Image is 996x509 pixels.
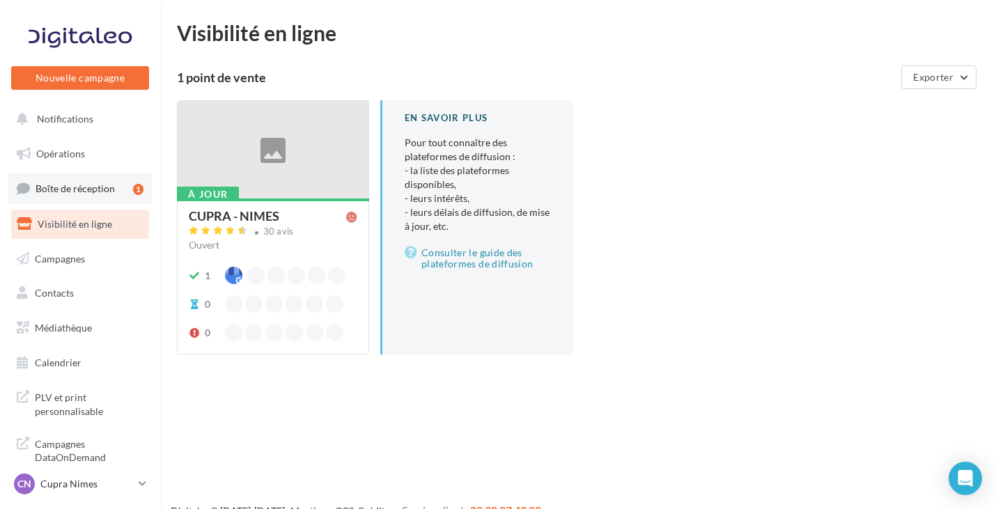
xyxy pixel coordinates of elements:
div: Visibilité en ligne [177,22,979,43]
div: 30 avis [263,227,294,236]
div: 1 [205,269,210,283]
a: Campagnes DataOnDemand [8,429,152,470]
a: Médiathèque [8,313,152,343]
span: Ouvert [189,239,219,251]
div: CUPRA - NIMES [189,210,279,222]
li: - leurs délais de diffusion, de mise à jour, etc. [405,205,550,233]
p: Cupra Nimes [40,477,133,491]
span: Opérations [36,148,85,159]
div: À jour [177,187,239,202]
span: Contacts [35,287,74,299]
a: CN Cupra Nimes [11,471,149,497]
a: Calendrier [8,348,152,377]
a: Contacts [8,279,152,308]
p: Pour tout connaître des plateformes de diffusion : [405,136,550,233]
div: 0 [205,326,210,340]
span: Calendrier [35,357,81,368]
li: - leurs intérêts, [405,191,550,205]
a: 30 avis [189,224,357,241]
div: 1 [133,184,143,195]
button: Notifications [8,104,146,134]
a: Opérations [8,139,152,169]
div: En savoir plus [405,111,550,125]
a: Visibilité en ligne [8,210,152,239]
a: PLV et print personnalisable [8,382,152,423]
a: Campagnes [8,244,152,274]
a: Consulter le guide des plateformes de diffusion [405,244,550,272]
span: Campagnes DataOnDemand [35,434,143,464]
button: Exporter [901,65,976,89]
span: Notifications [37,113,93,125]
span: Exporter [913,71,954,83]
span: Médiathèque [35,322,92,334]
div: Open Intercom Messenger [949,462,982,495]
span: Campagnes [35,252,85,264]
span: Boîte de réception [36,182,115,194]
span: PLV et print personnalisable [35,388,143,418]
span: CN [17,477,31,491]
a: Boîte de réception1 [8,173,152,203]
div: 1 point de vente [177,71,896,84]
button: Nouvelle campagne [11,66,149,90]
span: Visibilité en ligne [38,218,112,230]
li: - la liste des plateformes disponibles, [405,164,550,191]
div: 0 [205,297,210,311]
